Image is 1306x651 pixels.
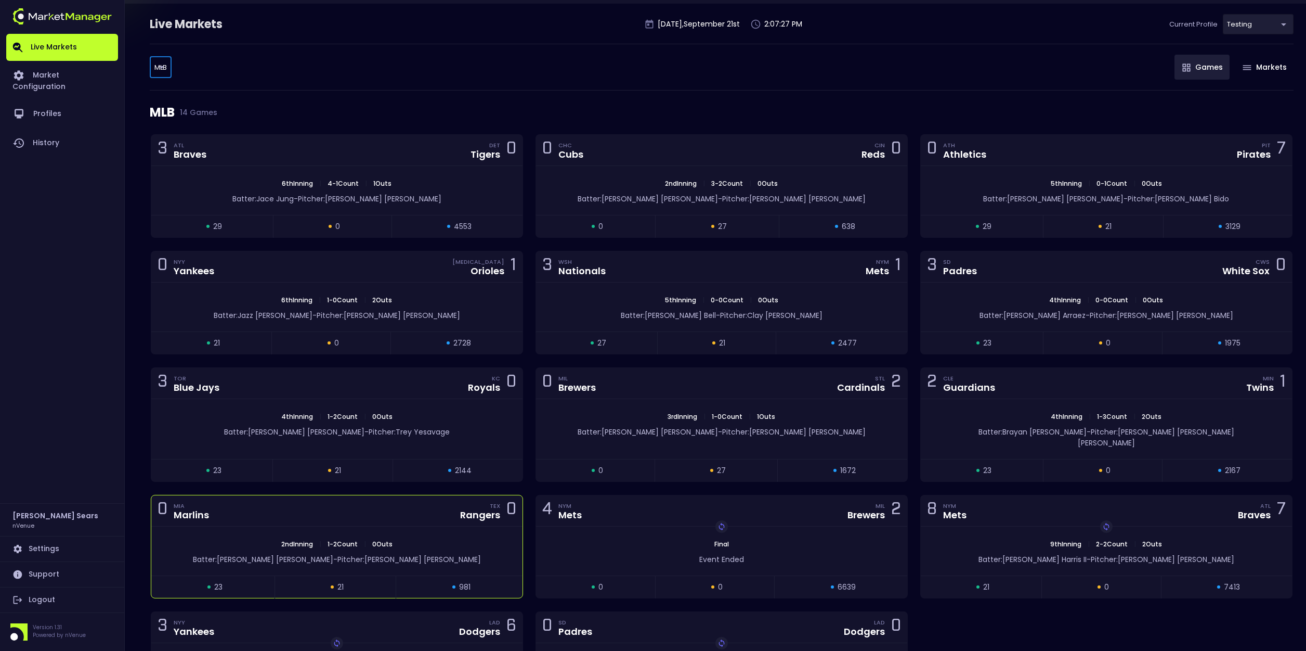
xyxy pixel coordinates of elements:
div: 0 [542,618,552,637]
span: 4th Inning [1048,412,1086,421]
div: 1 [511,257,516,276]
span: | [1130,412,1139,421]
span: 21 [719,338,725,349]
span: 1 Outs [370,179,395,188]
span: Final [711,540,732,548]
div: Yankees [174,266,214,276]
span: 3129 [1225,221,1240,232]
div: NYY [174,618,214,627]
span: 2 Outs [369,296,395,304]
div: ATH [943,141,986,149]
div: Twins [1246,383,1274,392]
div: 0 [158,257,167,276]
p: 2:07:27 PM [764,19,802,30]
div: 0 [1276,257,1286,276]
div: CIN [874,141,885,149]
span: 1672 [840,465,856,476]
span: 2nd Inning [278,540,316,548]
span: Pitcher: [PERSON_NAME] [PERSON_NAME] [298,194,441,204]
span: | [1084,296,1092,304]
span: 2477 [838,338,857,349]
div: testing [1223,14,1294,34]
div: Blue Jays [174,383,219,392]
span: 0 [718,582,723,593]
div: MLB [150,91,1294,134]
a: Support [6,562,118,587]
div: Marlins [174,510,209,520]
div: 2 [891,501,901,520]
p: Powered by nVenue [33,631,86,639]
span: - [364,427,369,437]
span: | [1086,412,1094,421]
span: Pitcher: [PERSON_NAME] [PERSON_NAME] [1090,310,1233,321]
div: TEX [490,502,500,510]
div: NYM [558,502,582,510]
span: - [333,554,337,565]
div: SD [943,258,977,266]
div: NYM [943,502,967,510]
div: White Sox [1222,266,1270,276]
span: 0 - 0 Count [1092,296,1131,304]
span: 6th Inning [278,296,316,304]
div: NYY [174,258,214,266]
span: 7413 [1224,582,1240,593]
div: LAD [874,618,885,627]
div: Padres [943,266,977,276]
div: CHC [558,141,583,149]
div: 1 [895,257,901,276]
div: MIA [174,502,209,510]
span: Pitcher: [PERSON_NAME] [PERSON_NAME] [337,554,481,565]
span: Pitcher: [PERSON_NAME] [PERSON_NAME] [PERSON_NAME] [1078,427,1234,448]
img: gameIcon [1243,65,1251,70]
span: | [361,412,369,421]
span: 2167 [1225,465,1240,476]
span: 0 Outs [1139,179,1165,188]
div: 0 [542,374,552,393]
span: 21 [214,338,220,349]
span: 0 [598,221,603,232]
div: 6 [506,618,516,637]
span: Pitcher: [PERSON_NAME] Bido [1128,194,1229,204]
span: 1 - 2 Count [324,412,361,421]
span: 2144 [455,465,472,476]
span: 638 [842,221,855,232]
div: 0 [506,501,516,520]
span: 27 [717,465,726,476]
span: | [361,296,369,304]
span: 1 - 2 Count [324,540,361,548]
a: Profiles [6,99,118,129]
div: 0 [506,141,516,160]
span: Event Ended [699,554,744,565]
span: 2728 [453,338,471,349]
span: Batter: [PERSON_NAME] [PERSON_NAME] [578,194,718,204]
span: | [699,296,708,304]
span: | [1131,296,1140,304]
h3: nVenue [12,521,34,529]
button: Games [1174,55,1230,80]
div: TOR [174,374,219,382]
span: 1 - 0 Count [324,296,361,304]
div: 3 [927,257,937,276]
span: Batter: [PERSON_NAME] [PERSON_NAME] [578,427,718,437]
span: 0 [1106,338,1111,349]
span: 27 [597,338,606,349]
div: Padres [558,627,592,636]
span: 2 - 2 Count [1093,540,1131,548]
div: PIT [1262,141,1271,149]
span: Batter: Jazz [PERSON_NAME] [214,310,312,321]
div: 8 [927,501,937,520]
span: 27 [718,221,727,232]
span: 5th Inning [662,296,699,304]
div: 0 [542,141,552,160]
a: Logout [6,588,118,612]
div: 2 [891,374,901,393]
div: Dodgers [459,627,500,636]
p: Version 1.31 [33,623,86,631]
span: | [316,540,324,548]
div: Mets [558,510,582,520]
span: - [1087,554,1091,565]
div: Rangers [460,510,500,520]
span: 1975 [1225,338,1240,349]
div: MIL [876,502,885,510]
div: Brewers [558,383,596,392]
